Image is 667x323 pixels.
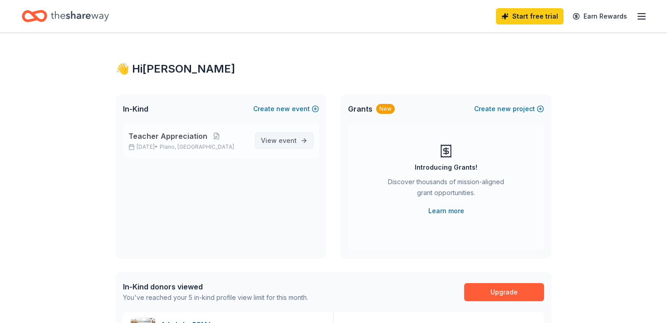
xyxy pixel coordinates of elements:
span: event [279,137,297,144]
div: New [376,104,395,114]
button: Createnewevent [253,103,319,114]
div: 👋 Hi [PERSON_NAME] [116,62,551,76]
span: new [276,103,290,114]
a: Upgrade [464,283,544,301]
span: In-Kind [123,103,148,114]
p: [DATE] • [128,143,248,151]
div: In-Kind donors viewed [123,281,308,292]
span: Teacher Appreciation [128,131,207,142]
span: View [261,135,297,146]
div: You've reached your 5 in-kind profile view limit for this month. [123,292,308,303]
span: new [497,103,511,114]
span: Plano, [GEOGRAPHIC_DATA] [160,143,234,151]
a: Learn more [428,206,464,216]
a: Earn Rewards [567,8,633,24]
div: Discover thousands of mission-aligned grant opportunities. [384,176,508,202]
a: Home [22,5,109,27]
button: Createnewproject [474,103,544,114]
a: Start free trial [496,8,564,24]
span: Grants [348,103,373,114]
a: View event [255,132,314,149]
div: Introducing Grants! [415,162,477,173]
